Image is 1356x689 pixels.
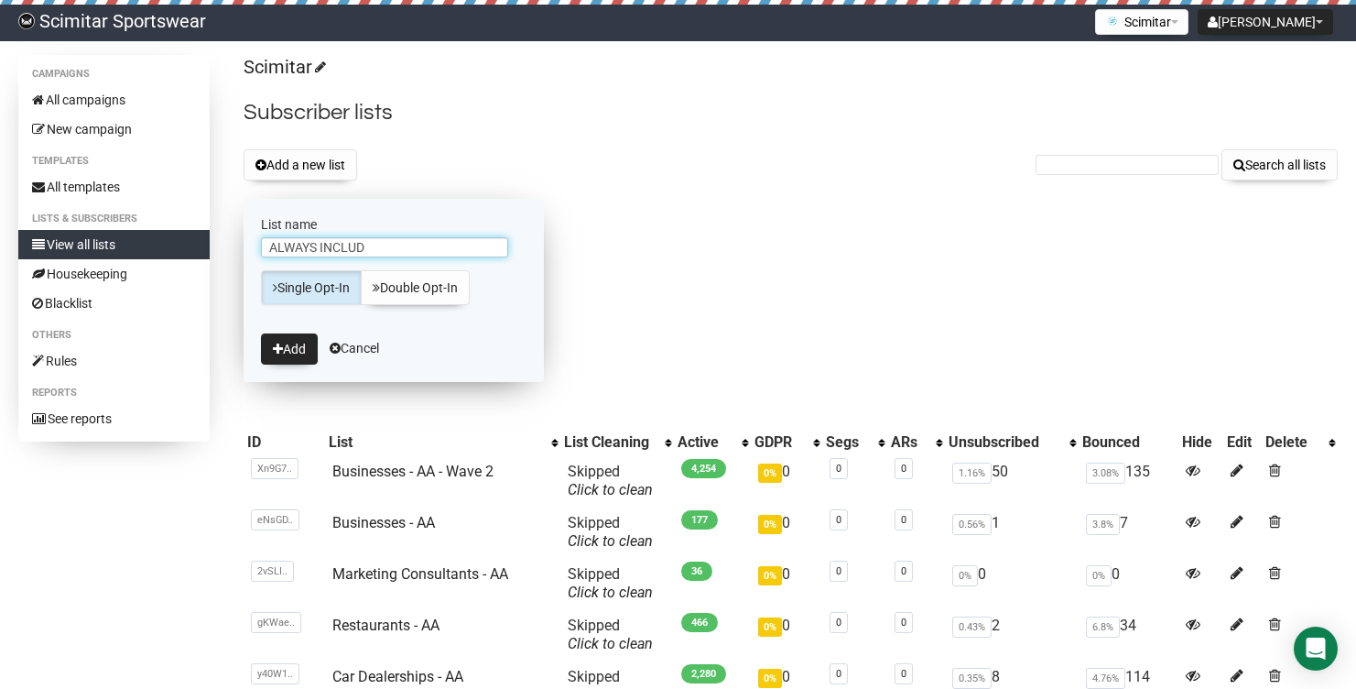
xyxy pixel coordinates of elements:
a: Housekeeping [18,259,210,289]
img: c430136311b1e6f103092caacf47139d [18,13,35,29]
span: Skipped [568,514,653,550]
span: gKWae.. [251,612,301,633]
a: Double Opt-In [361,270,470,305]
a: All campaigns [18,85,210,115]
td: 50 [945,455,1079,507]
li: Others [18,324,210,346]
th: List: No sort applied, activate to apply an ascending sort [325,430,560,455]
a: Click to clean [568,481,653,498]
span: eNsGD.. [251,509,299,530]
span: 0% [952,565,978,586]
button: Scimitar [1095,9,1188,35]
td: 0 [751,507,821,558]
span: 6.8% [1086,617,1120,638]
a: 0 [901,463,906,475]
span: 0.35% [952,668,992,689]
span: 466 [681,613,718,632]
div: Bounced [1082,433,1175,452]
a: All templates [18,172,210,202]
button: Add a new list [244,149,357,180]
a: New campaign [18,115,210,144]
th: GDPR: No sort applied, activate to apply an ascending sort [751,430,821,455]
div: List Cleaning [564,433,656,452]
a: 0 [901,565,906,577]
th: ARs: No sort applied, activate to apply an ascending sort [887,430,945,455]
a: 0 [836,463,841,475]
a: 0 [836,565,841,577]
th: Bounced: No sort applied, sorting is disabled [1079,430,1178,455]
th: Unsubscribed: No sort applied, activate to apply an ascending sort [945,430,1079,455]
a: 0 [901,668,906,680]
span: 4,254 [681,459,726,478]
li: Templates [18,150,210,172]
td: 135 [1079,455,1178,507]
li: Lists & subscribers [18,208,210,230]
th: List Cleaning: No sort applied, activate to apply an ascending sort [560,430,674,455]
div: Open Intercom Messenger [1294,627,1338,671]
td: 1 [945,507,1079,558]
a: See reports [18,404,210,433]
span: 177 [681,510,718,530]
label: List name [261,216,526,233]
th: Delete: No sort applied, activate to apply an ascending sort [1262,430,1338,455]
a: Car Dealerships - AA [332,668,463,685]
td: 0 [751,455,821,507]
a: Click to clean [568,584,653,601]
td: 0 [751,558,821,609]
span: 0.43% [952,617,992,638]
div: Delete [1265,433,1319,452]
li: Campaigns [18,63,210,85]
span: y40W1.. [251,663,299,684]
div: Hide [1182,433,1220,452]
a: View all lists [18,230,210,259]
th: Active: No sort applied, activate to apply an ascending sort [674,430,751,455]
a: Single Opt-In [261,270,362,305]
a: Cancel [330,341,379,355]
a: Scimitar [244,56,323,78]
span: 0% [758,464,782,483]
span: Skipped [568,565,653,601]
span: 1.16% [952,463,992,484]
a: 0 [901,514,906,526]
a: Click to clean [568,635,653,652]
a: Restaurants - AA [332,617,439,634]
a: 0 [836,668,841,680]
span: 2vSLI.. [251,561,294,582]
a: Marketing Consultants - AA [332,565,508,583]
div: Edit [1227,433,1258,452]
a: Rules [18,346,210,376]
a: 0 [836,617,841,629]
span: 0% [1086,565,1112,586]
span: 0% [758,566,782,585]
td: 2 [945,609,1079,661]
span: Skipped [568,463,653,498]
a: 0 [901,617,906,629]
a: Blacklist [18,289,210,318]
td: 34 [1079,609,1178,661]
li: Reports [18,382,210,404]
span: 0% [758,618,782,637]
a: Businesses - AA - Wave 2 [332,463,494,480]
span: 3.8% [1086,514,1120,535]
a: 0 [836,514,841,526]
th: Edit: No sort applied, sorting is disabled [1223,430,1262,455]
button: [PERSON_NAME] [1198,9,1333,35]
span: 2,280 [681,664,726,684]
th: Segs: No sort applied, activate to apply an ascending sort [822,430,887,455]
span: 0.56% [952,514,992,535]
div: GDPR [754,433,803,452]
span: 0% [758,669,782,688]
a: Click to clean [568,532,653,550]
div: Unsubscribed [949,433,1060,452]
div: Segs [826,433,869,452]
button: Search all lists [1221,149,1338,180]
td: 0 [1079,558,1178,609]
th: Hide: No sort applied, sorting is disabled [1178,430,1223,455]
a: Businesses - AA [332,514,435,531]
span: 0% [758,515,782,534]
span: 3.08% [1086,463,1125,484]
span: Xn9G7.. [251,458,298,479]
img: 1.png [1105,14,1120,28]
div: ID [247,433,321,452]
td: 7 [1079,507,1178,558]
